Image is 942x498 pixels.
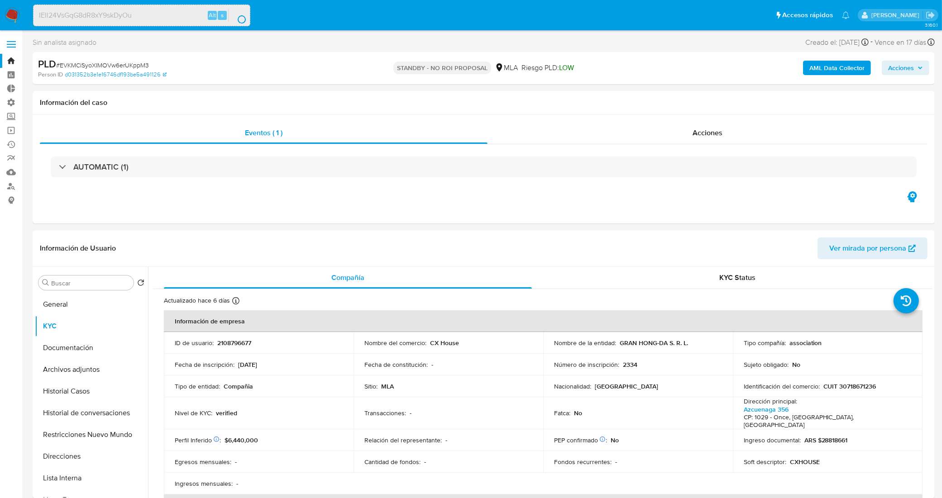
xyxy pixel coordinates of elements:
[809,61,865,75] b: AML Data Collector
[51,157,917,177] div: AUTOMATIC (1)
[393,62,491,74] p: STANDBY - NO ROI PROPOSAL
[40,244,116,253] h1: Información de Usuario
[595,382,658,390] p: [GEOGRAPHIC_DATA]
[216,409,237,417] p: verified
[364,409,406,417] p: Transacciones :
[35,380,148,402] button: Historial Casos
[805,36,869,48] div: Creado el: [DATE]
[331,272,364,283] span: Compañía
[554,339,616,347] p: Nombre de la entidad :
[364,436,442,444] p: Relación del representante :
[693,128,722,138] span: Acciones
[35,446,148,467] button: Direcciones
[410,409,411,417] p: -
[445,436,447,444] p: -
[164,310,923,332] th: Información de empresa
[744,413,908,429] h4: CP: 1029 - Once, [GEOGRAPHIC_DATA], [GEOGRAPHIC_DATA]
[744,360,789,369] p: Sujeto obligado :
[818,237,928,259] button: Ver mirada por persona
[790,458,820,466] p: CXHOUSE
[871,11,923,19] p: leandro.caroprese@mercadolibre.com
[164,296,230,305] p: Actualizado hace 6 días
[888,61,914,75] span: Acciones
[236,479,238,488] p: -
[209,11,216,19] span: Alt
[175,479,233,488] p: Ingresos mensuales :
[430,339,459,347] p: CX House
[35,467,148,489] button: Lista Interna
[744,436,801,444] p: Ingreso documental :
[56,61,149,70] span: # EVKMCiSyoXIMOVw6erUKppM3
[238,360,257,369] p: [DATE]
[431,360,433,369] p: -
[823,382,876,390] p: CUIT 30718671236
[744,382,820,390] p: Identificación del comercio :
[33,38,96,47] span: Sin analista asignado
[364,458,421,466] p: Cantidad de fondos :
[789,339,822,347] p: association
[803,61,871,75] button: AML Data Collector
[623,360,637,369] p: 2334
[35,402,148,424] button: Historial de conversaciones
[744,405,789,414] a: Azcuenaga 356
[574,409,582,417] p: No
[175,382,220,390] p: Tipo de entidad :
[175,436,221,444] p: Perfil Inferido :
[42,279,49,286] button: Buscar
[245,128,282,138] span: Eventos ( 1 )
[65,71,167,79] a: d031352b3e1e16746df193be5a491126
[35,424,148,446] button: Restricciones Nuevo Mundo
[926,10,935,20] a: Salir
[559,62,574,73] span: LOW
[554,436,607,444] p: PEP confirmado :
[364,360,428,369] p: Fecha de constitución :
[842,11,850,19] a: Notificaciones
[224,382,253,390] p: Compañia
[235,458,237,466] p: -
[804,436,848,444] p: ARS $28818661
[38,71,63,79] b: Person ID
[364,382,378,390] p: Sitio :
[175,360,234,369] p: Fecha de inscripción :
[495,63,518,73] div: MLA
[175,339,214,347] p: ID de usuario :
[51,279,130,287] input: Buscar
[35,315,148,337] button: KYC
[554,382,591,390] p: Nacionalidad :
[615,458,617,466] p: -
[217,339,251,347] p: 2108796677
[521,63,574,73] span: Riesgo PLD:
[424,458,426,466] p: -
[35,294,148,315] button: General
[33,9,250,21] input: Buscar usuario o caso...
[40,98,928,107] h1: Información del caso
[554,360,619,369] p: Número de inscripción :
[73,162,129,172] h3: AUTOMATIC (1)
[554,409,570,417] p: Fatca :
[875,38,926,47] span: Vence en 17 días
[744,339,786,347] p: Tipo compañía :
[870,36,873,48] span: -
[554,458,612,466] p: Fondos recurrentes :
[38,57,56,71] b: PLD
[137,279,144,289] button: Volver al orden por defecto
[611,436,619,444] p: No
[175,458,231,466] p: Egresos mensuales :
[720,272,756,283] span: KYC Status
[782,10,833,20] span: Accesos rápidos
[882,61,929,75] button: Acciones
[221,11,224,19] span: s
[829,237,906,259] span: Ver mirada por persona
[364,339,426,347] p: Nombre del comercio :
[620,339,688,347] p: GRAN HONG-DA S. R. L.
[175,409,212,417] p: Nivel de KYC :
[225,436,258,445] span: $6,440,000
[744,458,786,466] p: Soft descriptor :
[35,337,148,359] button: Documentación
[228,9,247,22] button: search-icon
[35,359,148,380] button: Archivos adjuntos
[381,382,394,390] p: MLA
[792,360,800,369] p: No
[744,397,797,405] p: Dirección principal :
